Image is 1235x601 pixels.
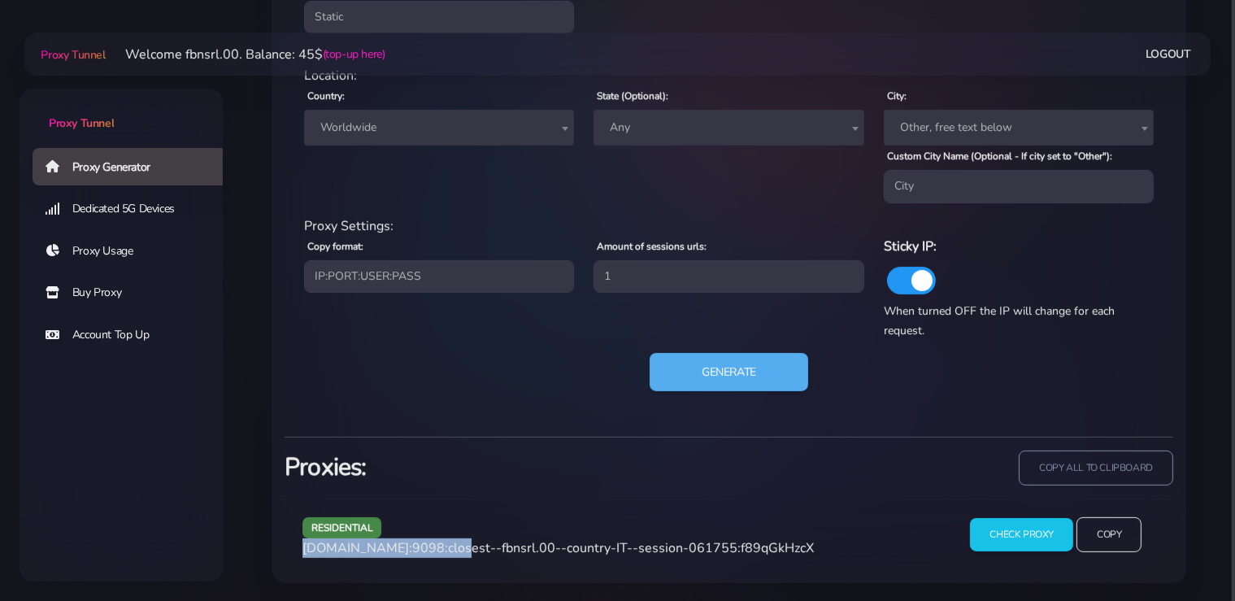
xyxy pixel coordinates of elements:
[884,110,1154,146] span: Other, free text below
[884,170,1154,203] input: City
[594,110,863,146] span: Any
[650,353,808,392] button: Generate
[302,517,382,538] span: residential
[49,115,114,131] span: Proxy Tunnel
[1019,451,1173,486] input: copy all to clipboard
[20,89,223,132] a: Proxy Tunnel
[33,274,236,311] a: Buy Proxy
[1156,522,1215,581] iframe: Webchat Widget
[597,239,707,254] label: Amount of sessions urls:
[37,41,105,68] a: Proxy Tunnel
[106,45,385,64] li: Welcome fbnsrl.00. Balance: 45$
[1146,39,1191,69] a: Logout
[304,110,574,146] span: Worldwide
[1076,517,1142,552] input: Copy
[294,66,1163,85] div: Location:
[603,116,854,139] span: Any
[887,89,907,103] label: City:
[307,239,363,254] label: Copy format:
[302,539,814,557] span: [DOMAIN_NAME]:9098:closest--fbnsrl.00--country-IT--session-061755:f89qGkHzcX
[884,236,1154,257] h6: Sticky IP:
[33,233,236,270] a: Proxy Usage
[33,316,236,354] a: Account Top Up
[887,149,1112,163] label: Custom City Name (Optional - If city set to "Other"):
[307,89,345,103] label: Country:
[970,518,1073,551] input: Check Proxy
[294,216,1163,236] div: Proxy Settings:
[894,116,1144,139] span: Other, free text below
[323,46,385,63] a: (top-up here)
[884,303,1115,338] span: When turned OFF the IP will change for each request.
[597,89,668,103] label: State (Optional):
[314,116,564,139] span: Worldwide
[33,148,236,185] a: Proxy Generator
[41,47,105,63] span: Proxy Tunnel
[33,190,236,228] a: Dedicated 5G Devices
[285,451,720,484] h3: Proxies:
